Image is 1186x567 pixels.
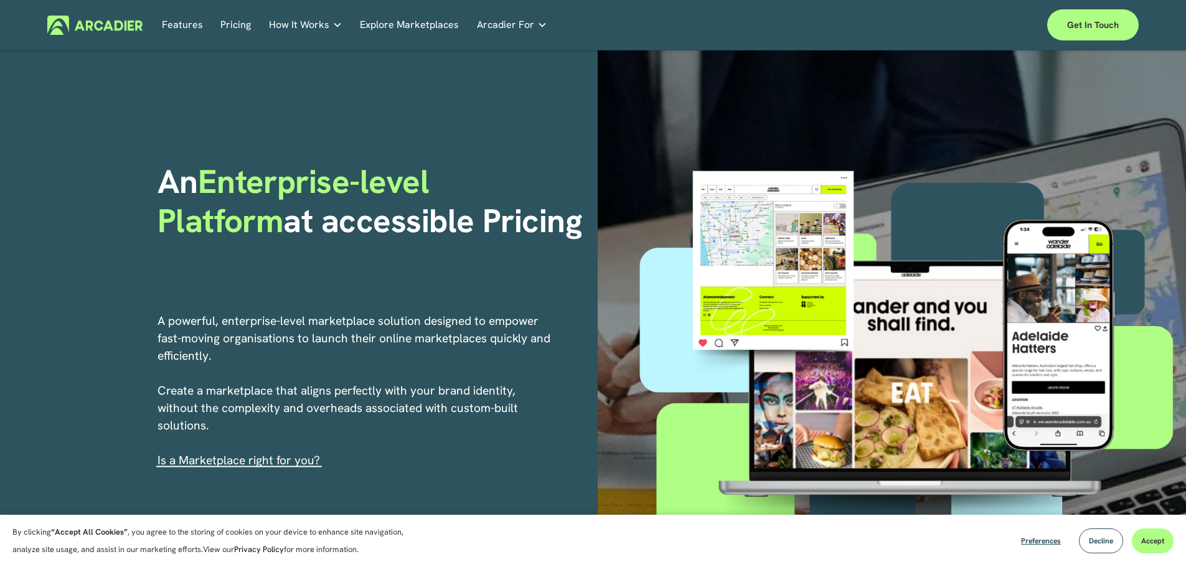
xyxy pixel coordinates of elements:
[1089,536,1113,546] span: Decline
[360,16,459,35] a: Explore Marketplaces
[162,16,203,35] a: Features
[161,452,320,468] a: s a Marketplace right for you?
[158,452,320,468] span: I
[477,16,534,34] span: Arcadier For
[477,16,547,35] a: folder dropdown
[51,527,128,537] strong: “Accept All Cookies”
[1012,528,1070,553] button: Preferences
[1047,9,1139,40] a: Get in touch
[1079,528,1123,553] button: Decline
[269,16,329,34] span: How It Works
[234,544,284,555] a: Privacy Policy
[220,16,251,35] a: Pricing
[47,16,143,35] img: Arcadier
[269,16,342,35] a: folder dropdown
[1141,536,1164,546] span: Accept
[12,523,417,558] p: By clicking , you agree to the storing of cookies on your device to enhance site navigation, anal...
[1021,536,1061,546] span: Preferences
[158,162,589,240] h1: An at accessible Pricing
[1132,528,1174,553] button: Accept
[158,312,552,469] p: A powerful, enterprise-level marketplace solution designed to empower fast-moving organisations t...
[158,160,438,241] span: Enterprise-level Platform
